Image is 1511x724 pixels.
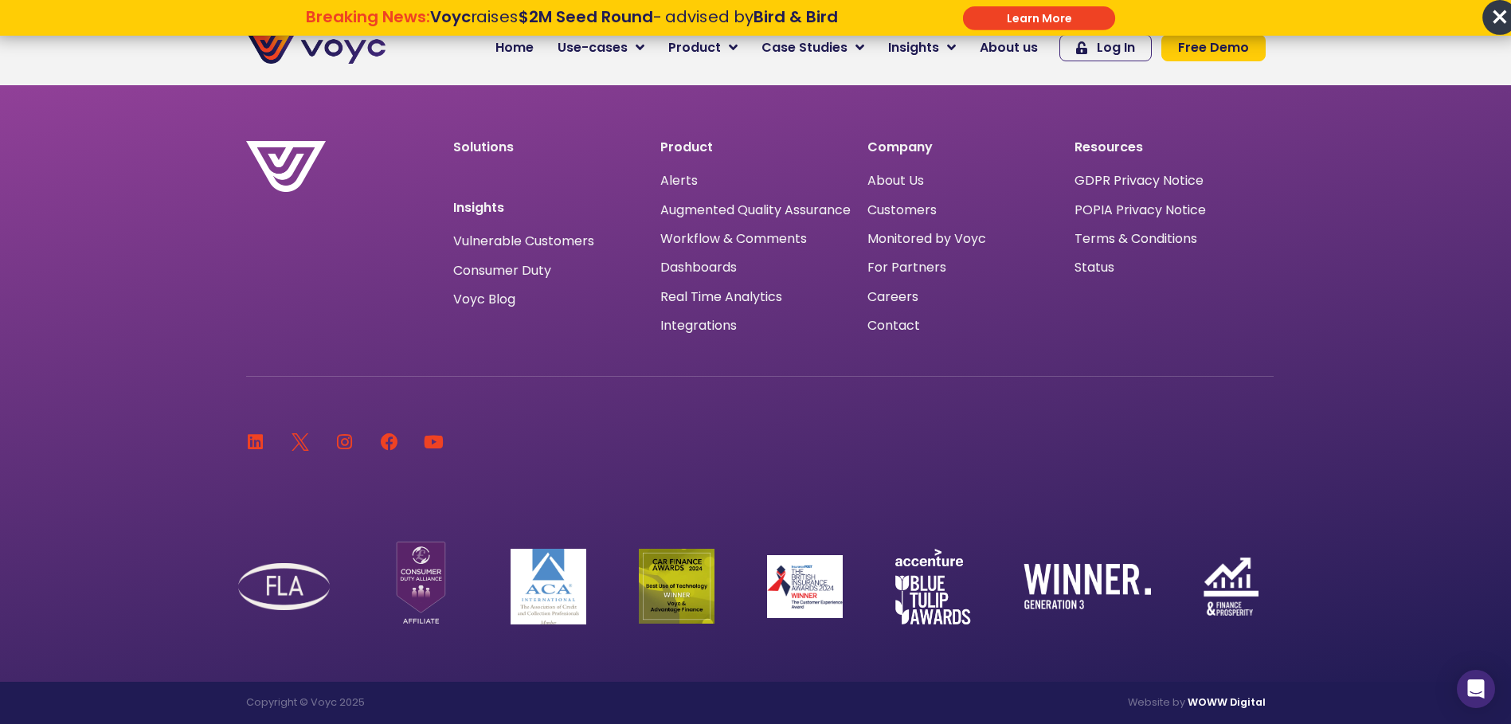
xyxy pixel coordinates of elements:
span: Case Studies [761,38,847,57]
p: Company [867,141,1059,154]
p: Insights [453,202,644,214]
a: Vulnerable Customers [453,235,594,248]
p: Product [660,141,851,154]
strong: Bird & Bird [754,6,838,28]
a: Augmented Quality Assurance [660,202,851,217]
a: Free Demo [1161,34,1266,61]
span: Home [495,38,534,57]
a: About us [968,32,1050,64]
a: Solutions [453,138,514,156]
img: accenture-blue-tulip-awards [895,549,971,624]
img: voyc-full-logo [246,32,386,64]
a: WOWW Digital [1188,695,1266,709]
img: finance-and-prosperity [1204,558,1259,616]
div: Submit [963,6,1115,30]
p: Copyright © Voyc 2025 [246,698,748,708]
strong: $2M Seed Round [519,6,652,28]
p: Resources [1075,141,1266,154]
a: Privacy Policy [328,331,403,347]
img: winner-generation [1024,564,1151,609]
span: Use-cases [558,38,628,57]
img: Car Finance Winner logo [639,549,714,624]
a: Home [483,32,546,64]
a: Log In [1059,34,1152,61]
img: ACA [511,549,586,624]
a: Use-cases [546,32,656,64]
span: Job title [211,129,265,147]
span: Log In [1097,41,1135,54]
a: Product [656,32,750,64]
span: About us [980,38,1038,57]
a: Insights [876,32,968,64]
a: Case Studies [750,32,876,64]
span: Free Demo [1178,41,1249,54]
span: raises - advised by [429,6,837,28]
img: FLA Logo [238,563,330,610]
strong: Voyc [429,6,470,28]
span: Insights [888,38,939,57]
span: Product [668,38,721,57]
p: Website by [764,698,1266,708]
a: Consumer Duty [453,264,551,277]
strong: Breaking News: [306,6,429,28]
span: Phone [211,64,251,82]
div: Breaking News: Voyc raises $2M Seed Round - advised by Bird & Bird [225,7,918,45]
div: Open Intercom Messenger [1457,670,1495,708]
